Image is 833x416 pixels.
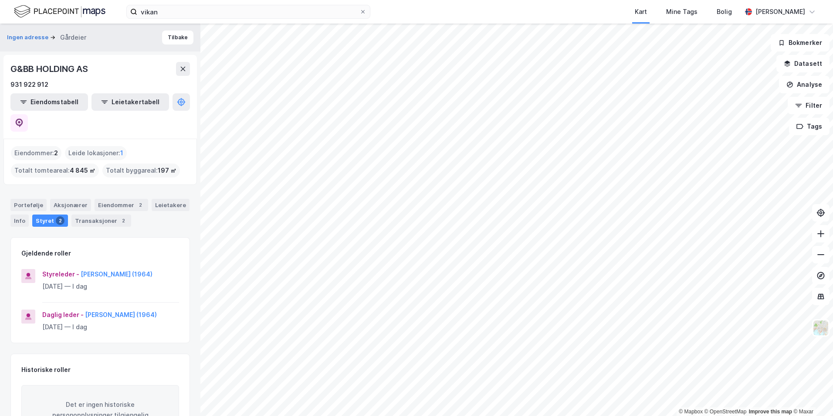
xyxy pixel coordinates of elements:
[119,216,128,225] div: 2
[21,365,71,375] div: Historiske roller
[10,93,88,111] button: Eiendomstabell
[137,5,359,18] input: Søk på adresse, matrikkel, gårdeiere, leietakere eller personer
[65,146,127,160] div: Leide lokasjoner :
[11,146,61,160] div: Eiendommer :
[679,409,703,415] a: Mapbox
[102,164,180,177] div: Totalt byggareal :
[755,7,805,17] div: [PERSON_NAME]
[813,320,829,336] img: Z
[42,322,179,332] div: [DATE] — I dag
[7,33,50,42] button: Ingen adresse
[91,93,169,111] button: Leietakertabell
[789,374,833,416] iframe: Chat Widget
[14,4,105,19] img: logo.f888ab2527a4732fd821a326f86c7f29.svg
[42,281,179,292] div: [DATE] — I dag
[749,409,792,415] a: Improve this map
[21,248,71,259] div: Gjeldende roller
[789,118,830,135] button: Tags
[32,215,68,227] div: Styret
[10,215,29,227] div: Info
[95,199,148,211] div: Eiendommer
[10,199,47,211] div: Portefølje
[11,164,99,177] div: Totalt tomteareal :
[666,7,698,17] div: Mine Tags
[120,148,123,158] span: 1
[717,7,732,17] div: Bolig
[136,201,145,209] div: 2
[779,76,830,93] button: Analyse
[158,165,176,176] span: 197 ㎡
[60,32,86,43] div: Gårdeier
[771,34,830,51] button: Bokmerker
[70,165,95,176] span: 4 845 ㎡
[776,55,830,72] button: Datasett
[10,62,90,76] div: G&BB HOLDING AS
[50,199,91,211] div: Aksjonærer
[788,97,830,114] button: Filter
[71,215,131,227] div: Transaksjoner
[10,79,48,90] div: 931 922 912
[704,409,747,415] a: OpenStreetMap
[789,374,833,416] div: Kontrollprogram for chat
[54,148,58,158] span: 2
[56,216,64,225] div: 2
[162,31,193,44] button: Tilbake
[152,199,190,211] div: Leietakere
[635,7,647,17] div: Kart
